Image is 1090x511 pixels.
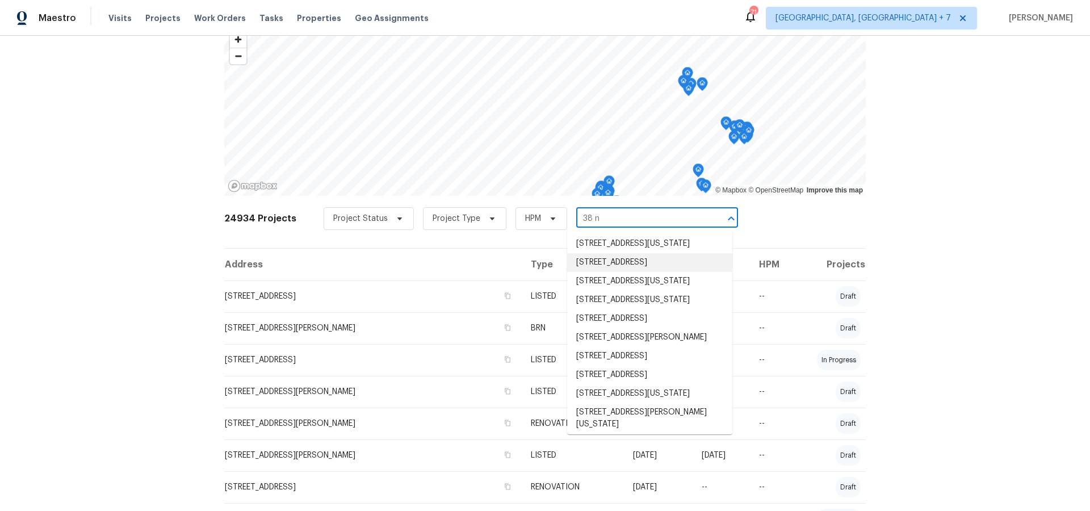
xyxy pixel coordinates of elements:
[596,181,607,198] div: Map marker
[433,213,480,224] span: Project Type
[224,439,522,471] td: [STREET_ADDRESS][PERSON_NAME]
[728,131,740,148] div: Map marker
[502,418,513,428] button: Copy Address
[700,179,711,197] div: Map marker
[522,439,624,471] td: LISTED
[678,75,689,93] div: Map marker
[224,344,522,376] td: [STREET_ADDRESS]
[224,312,522,344] td: [STREET_ADDRESS][PERSON_NAME]
[750,471,796,503] td: --
[775,12,951,24] span: [GEOGRAPHIC_DATA], [GEOGRAPHIC_DATA] + 7
[748,186,803,194] a: OpenStreetMap
[224,376,522,408] td: [STREET_ADDRESS][PERSON_NAME]
[602,187,614,204] div: Map marker
[355,12,429,24] span: Geo Assignments
[693,439,750,471] td: [DATE]
[502,481,513,492] button: Copy Address
[224,408,522,439] td: [STREET_ADDRESS][PERSON_NAME]
[723,211,739,227] button: Close
[567,309,732,328] li: [STREET_ADDRESS]
[108,12,132,24] span: Visits
[739,131,750,148] div: Map marker
[502,354,513,365] button: Copy Address
[567,403,732,434] li: [STREET_ADDRESS][PERSON_NAME][US_STATE]
[230,48,246,64] button: Zoom out
[603,175,615,193] div: Map marker
[750,312,796,344] td: --
[522,280,624,312] td: LISTED
[836,445,861,466] div: draft
[836,382,861,402] div: draft
[836,477,861,497] div: draft
[796,249,866,280] th: Projects
[194,12,246,24] span: Work Orders
[836,413,861,434] div: draft
[522,408,624,439] td: RENOVATION
[750,408,796,439] td: --
[576,210,706,228] input: Search projects
[567,272,732,291] li: [STREET_ADDRESS][US_STATE]
[224,249,522,280] th: Address
[259,14,283,22] span: Tasks
[720,116,732,134] div: Map marker
[693,471,750,503] td: --
[743,124,754,142] div: Map marker
[697,77,708,95] div: Map marker
[602,184,614,202] div: Map marker
[749,7,757,18] div: 71
[502,291,513,301] button: Copy Address
[525,213,541,224] span: HPM
[230,31,246,48] button: Zoom in
[502,322,513,333] button: Copy Address
[567,328,732,347] li: [STREET_ADDRESS][PERSON_NAME]
[224,213,296,224] h2: 24934 Projects
[836,286,861,307] div: draft
[592,188,603,206] div: Map marker
[522,376,624,408] td: LISTED
[715,186,747,194] a: Mapbox
[522,344,624,376] td: LISTED
[567,366,732,384] li: [STREET_ADDRESS]
[567,434,732,453] li: [STREET_ADDRESS]
[1004,12,1073,24] span: [PERSON_NAME]
[741,122,753,139] div: Map marker
[624,471,693,503] td: [DATE]
[567,253,732,272] li: [STREET_ADDRESS]
[836,318,861,338] div: draft
[693,164,704,181] div: Map marker
[522,249,624,280] th: Type
[228,179,278,192] a: Mapbox homepage
[750,344,796,376] td: --
[567,384,732,403] li: [STREET_ADDRESS][US_STATE]
[522,312,624,344] td: BRN
[522,471,624,503] td: RENOVATION
[145,12,181,24] span: Projects
[224,280,522,312] td: [STREET_ADDRESS]
[750,249,796,280] th: HPM
[39,12,76,24] span: Maestro
[333,213,388,224] span: Project Status
[567,234,732,253] li: [STREET_ADDRESS][US_STATE]
[696,178,707,195] div: Map marker
[224,26,866,196] canvas: Map
[611,195,622,213] div: Map marker
[807,186,863,194] a: Improve this map
[624,439,693,471] td: [DATE]
[817,350,861,370] div: in progress
[567,291,732,309] li: [STREET_ADDRESS][US_STATE]
[297,12,341,24] span: Properties
[750,376,796,408] td: --
[567,347,732,366] li: [STREET_ADDRESS]
[750,280,796,312] td: --
[224,471,522,503] td: [STREET_ADDRESS]
[750,439,796,471] td: --
[502,386,513,396] button: Copy Address
[595,182,606,199] div: Map marker
[682,67,693,85] div: Map marker
[502,450,513,460] button: Copy Address
[734,119,745,137] div: Map marker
